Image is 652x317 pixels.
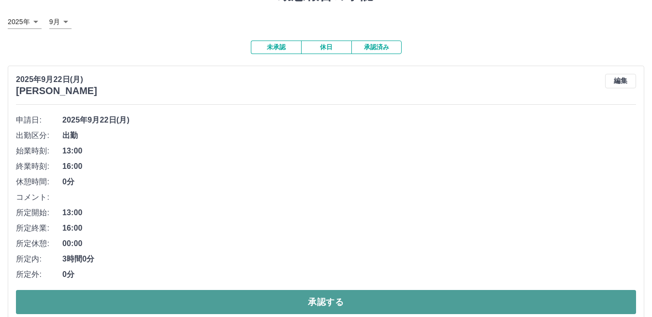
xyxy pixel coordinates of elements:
span: 2025年9月22日(月) [62,114,636,126]
span: 休憩時間: [16,176,62,188]
button: 承認する [16,290,636,314]
div: 9月 [49,15,72,29]
span: 申請日: [16,114,62,126]
span: 3時間0分 [62,253,636,265]
span: 0分 [62,269,636,280]
p: 2025年9月22日(月) [16,74,97,85]
h3: [PERSON_NAME] [16,85,97,96]
span: 出勤 [62,130,636,141]
span: 16:00 [62,222,636,234]
span: 所定外: [16,269,62,280]
span: 00:00 [62,238,636,249]
span: 所定内: [16,253,62,265]
span: 所定終業: [16,222,62,234]
span: 始業時刻: [16,145,62,157]
span: コメント: [16,192,62,203]
span: 13:00 [62,145,636,157]
span: 所定開始: [16,207,62,219]
span: 所定休憩: [16,238,62,249]
div: 2025年 [8,15,42,29]
span: 0分 [62,176,636,188]
span: 出勤区分: [16,130,62,141]
span: 13:00 [62,207,636,219]
span: 終業時刻: [16,161,62,172]
button: 未承認 [251,41,301,54]
span: 16:00 [62,161,636,172]
button: 休日 [301,41,351,54]
button: 承認済み [351,41,402,54]
button: 編集 [605,74,636,88]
